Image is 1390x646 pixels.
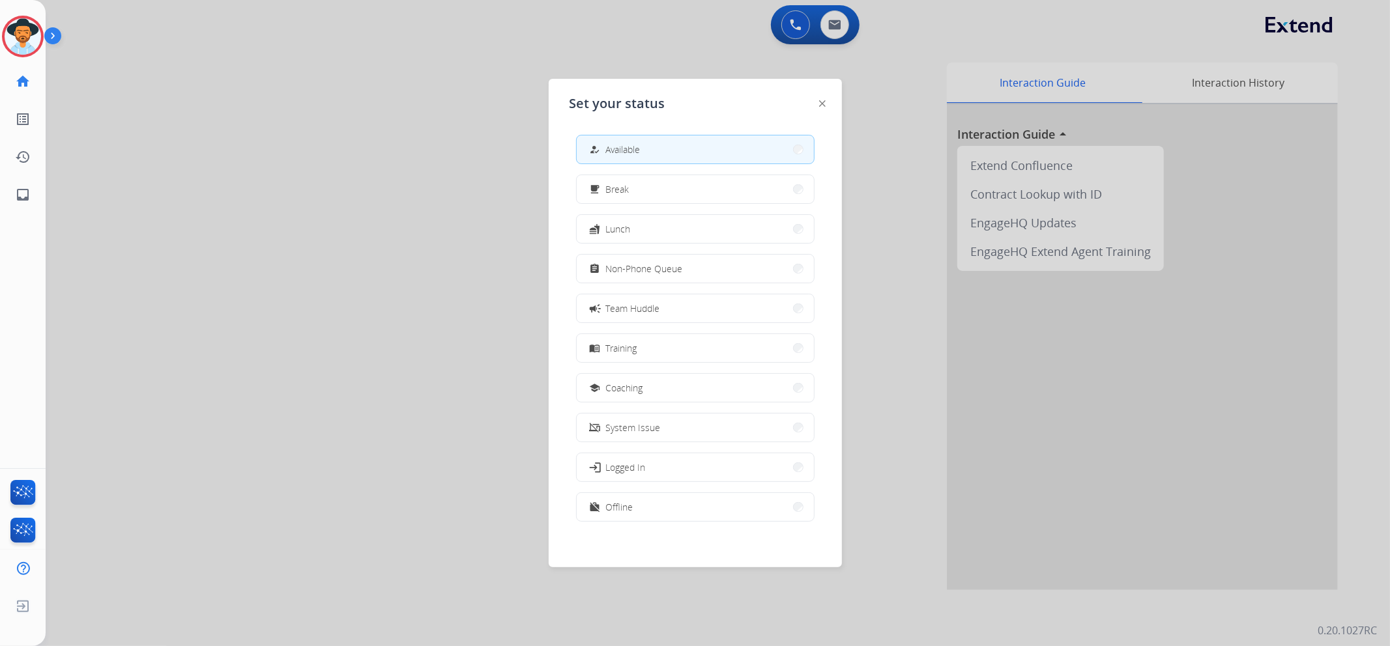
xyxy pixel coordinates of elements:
[589,184,600,195] mat-icon: free_breakfast
[577,493,814,521] button: Offline
[606,143,641,156] span: Available
[5,18,41,55] img: avatar
[589,501,600,513] mat-icon: work_off
[577,453,814,481] button: Logged In
[15,74,31,89] mat-icon: home
[589,343,600,354] mat-icon: menu_book
[577,294,814,322] button: Team Huddle
[589,144,600,155] mat-icon: how_to_reg
[589,263,600,274] mat-icon: assignment
[577,175,814,203] button: Break
[606,460,646,474] span: Logged In
[606,182,630,196] span: Break
[1318,623,1377,638] p: 0.20.1027RC
[819,100,826,107] img: close-button
[606,381,643,395] span: Coaching
[606,302,660,315] span: Team Huddle
[577,135,814,163] button: Available
[606,421,661,434] span: System Issue
[15,149,31,165] mat-icon: history
[606,222,631,236] span: Lunch
[577,414,814,442] button: System Issue
[589,422,600,433] mat-icon: phonelink_off
[15,111,31,127] mat-icon: list_alt
[588,302,601,315] mat-icon: campaign
[577,334,814,362] button: Training
[588,460,601,473] mat-icon: login
[606,262,683,275] span: Non-Phone Queue
[577,215,814,243] button: Lunch
[570,94,665,113] span: Set your status
[577,374,814,402] button: Coaching
[606,500,633,514] span: Offline
[589,223,600,234] mat-icon: fastfood
[577,255,814,283] button: Non-Phone Queue
[589,382,600,393] mat-icon: school
[606,341,637,355] span: Training
[15,187,31,203] mat-icon: inbox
